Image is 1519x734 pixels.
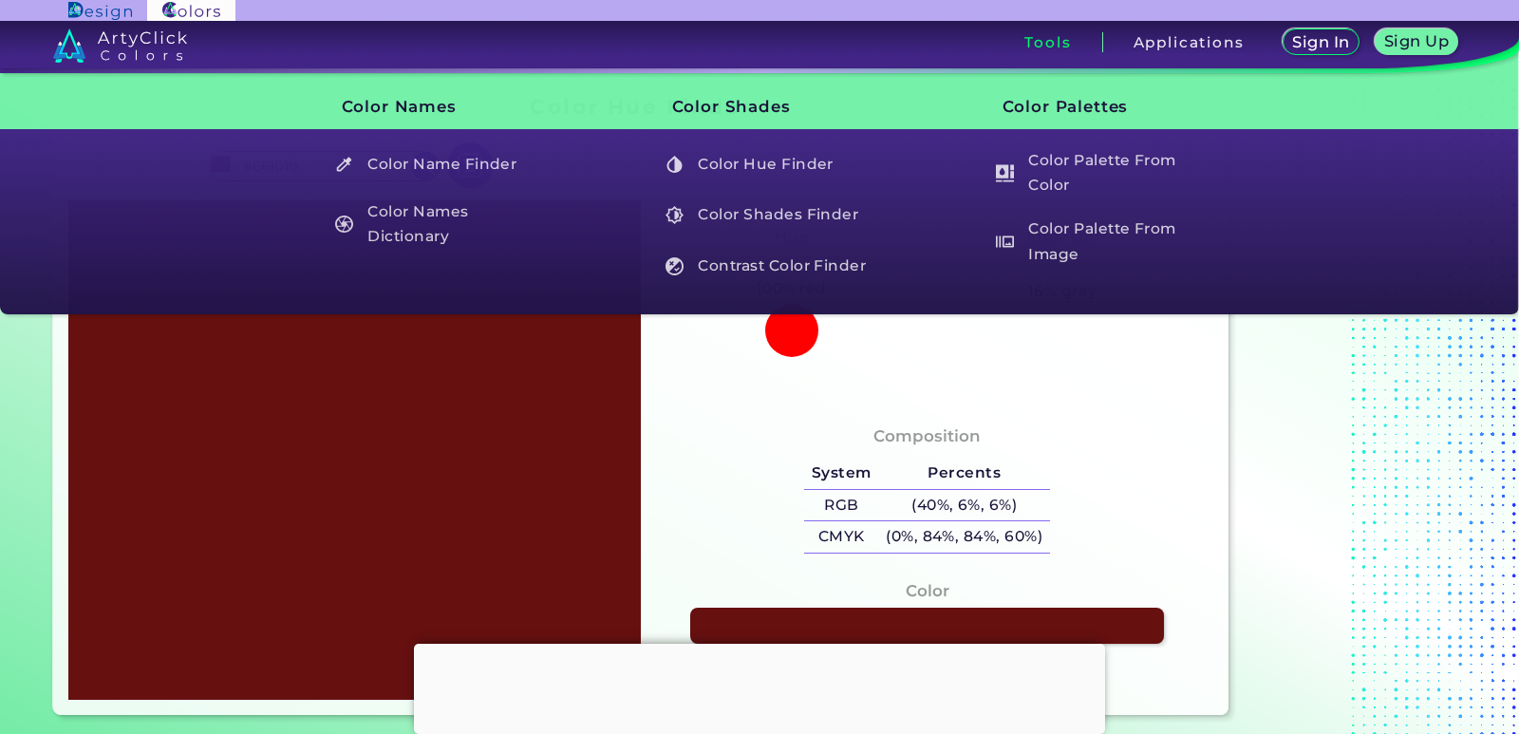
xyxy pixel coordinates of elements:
h4: Composition [873,423,981,450]
h5: Sign Up [1387,34,1446,48]
h3: Color Shades [640,84,879,131]
h5: (40%, 6%, 6%) [878,490,1049,521]
h5: Color Palette From Color [987,146,1209,200]
iframe: Advertisement [414,644,1105,729]
h4: Color [906,577,949,605]
h3: Tools [1024,35,1071,49]
h5: Contrast Color Finder [657,248,878,284]
a: Contrast Color Finder [655,248,879,284]
h5: Color Hue Finder [657,146,878,182]
img: logo_artyclick_colors_white.svg [53,28,187,63]
h3: Color Palettes [970,84,1210,131]
h3: Applications [1134,35,1245,49]
iframe: Advertisement [1236,87,1473,723]
img: icon_palette_from_image_white.svg [996,233,1014,251]
h5: CMYK [804,521,878,553]
h5: Sign In [1295,35,1346,49]
h5: Color Palette From Image [987,215,1209,269]
h3: Color Names [309,84,549,131]
img: icon_col_pal_col_white.svg [996,164,1014,182]
img: icon_color_hue_white.svg [666,156,684,174]
a: Color Names Dictionary [325,198,549,252]
a: Color Hue Finder [655,146,879,182]
h5: Color Shades Finder [657,198,878,234]
h5: System [804,458,878,489]
h5: Percents [878,458,1049,489]
img: icon_color_name_finder_white.svg [335,156,353,174]
h5: Color Names Dictionary [327,198,548,252]
h5: Color Name Finder [327,146,548,182]
a: Color Palette From Image [985,215,1210,269]
h5: (0%, 84%, 84%, 60%) [878,521,1049,553]
img: ArtyClick Design logo [68,2,132,20]
img: icon_color_shades_white.svg [666,206,684,224]
img: icon_color_contrast_white.svg [666,257,684,275]
img: icon_color_names_dictionary_white.svg [335,216,353,234]
a: Color Palette From Color [985,146,1210,200]
a: Sign In [1286,30,1357,54]
a: Sign Up [1379,30,1454,54]
a: Color Name Finder [325,146,549,182]
a: Color Shades Finder [655,198,879,234]
h5: RGB [804,490,878,521]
